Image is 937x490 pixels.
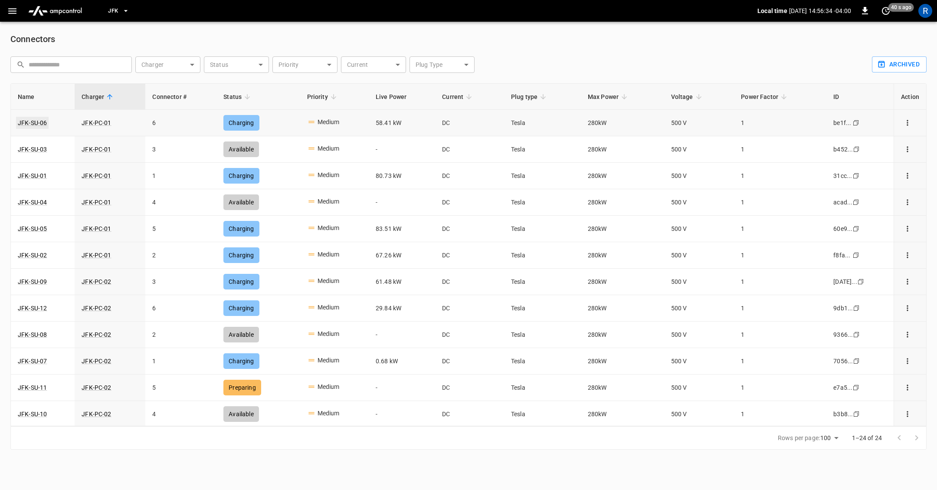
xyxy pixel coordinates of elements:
th: Name [11,84,75,110]
div: Available [223,327,259,342]
th: Action [894,84,926,110]
td: 280 kW [581,295,664,322]
div: Charging [223,247,259,263]
button: JFK [105,3,133,20]
a: JFK-SU-07 [18,357,47,365]
td: Tesla [504,216,581,242]
span: Current [442,92,475,102]
td: - [369,136,435,163]
td: 0.68 kW [369,348,435,375]
div: Medium [318,118,340,128]
td: 6 [145,110,216,136]
td: Tesla [504,269,581,295]
a: JFK-PC-01 [82,252,111,259]
td: Tesla [504,110,581,136]
a: JFK-SU-08 [18,330,47,339]
div: Charging [223,353,259,369]
div: Medium [318,224,340,234]
td: 280 kW [581,216,664,242]
td: 58.41 kW [369,110,435,136]
td: Tesla [504,348,581,375]
td: 80.73 kW [369,163,435,189]
div: 9db1 ... [833,304,853,312]
td: 280 kW [581,136,664,163]
div: copy [852,409,861,419]
div: copy [852,171,861,181]
td: 1 [734,189,826,216]
div: Medium [318,144,340,155]
td: 500 V [664,375,734,401]
a: JFK-PC-02 [82,278,111,285]
td: 1 [734,348,826,375]
a: JFK-PC-01 [82,225,111,232]
p: 1–24 of 24 [852,434,882,442]
td: DC [435,269,504,295]
button: connector options [901,408,914,420]
td: - [369,322,435,348]
td: 280 kW [581,163,664,189]
div: Medium [318,409,340,420]
td: Tesla [504,163,581,189]
span: JFK [108,6,118,16]
td: 500 V [664,110,734,136]
button: connector options [901,329,914,341]
div: b452 ... [833,145,853,154]
a: JFK-PC-01 [82,146,111,153]
td: DC [435,348,504,375]
td: 2 [145,242,216,269]
span: Voltage [671,92,704,102]
td: 29.84 kW [369,295,435,322]
span: Charger [82,92,115,102]
div: Medium [318,356,340,367]
th: ID [826,84,894,110]
button: connector options [901,276,914,288]
span: Status [223,92,253,102]
div: Charging [223,115,259,131]
a: JFK-SU-10 [18,410,47,418]
div: Medium [318,171,340,181]
button: connector options [901,381,914,394]
button: set refresh interval [879,4,893,18]
button: Archived [872,56,927,72]
td: 4 [145,401,216,428]
div: profile-icon [918,4,932,18]
td: 5 [145,216,216,242]
td: 1 [734,375,826,401]
a: JFK-SU-04 [18,198,47,207]
td: 280 kW [581,242,664,269]
td: Tesla [504,375,581,401]
div: 7056 ... [833,357,853,365]
td: - [369,401,435,428]
td: 500 V [664,189,734,216]
td: DC [435,295,504,322]
td: - [369,375,435,401]
td: 1 [734,269,826,295]
div: f8fa ... [833,251,852,260]
td: 280 kW [581,375,664,401]
td: 1 [734,295,826,322]
div: copy [852,118,861,128]
a: JFK-SU-05 [18,224,47,233]
span: Power Factor [741,92,790,102]
td: 1 [734,110,826,136]
div: Medium [318,382,340,393]
td: DC [435,375,504,401]
a: JFK-SU-01 [18,171,47,180]
td: Tesla [504,136,581,163]
button: connector options [901,117,914,129]
td: 280 kW [581,348,664,375]
div: Medium [318,303,340,314]
p: Local time [757,7,787,15]
td: 1 [145,163,216,189]
img: ampcontrol.io logo [25,3,85,19]
td: DC [435,189,504,216]
div: Charging [223,221,259,237]
a: JFK-SU-06 [16,117,49,129]
td: DC [435,110,504,136]
button: connector options [901,143,914,155]
button: connector options [901,302,914,314]
td: 1 [734,216,826,242]
div: Available [223,406,259,422]
a: JFK-PC-02 [82,305,111,312]
div: 9366 ... [833,330,853,339]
